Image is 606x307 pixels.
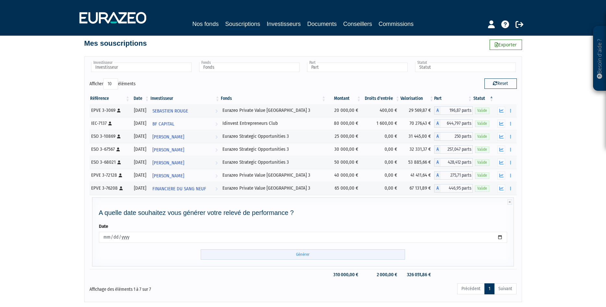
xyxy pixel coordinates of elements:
i: [Français] Personne physique [119,173,122,177]
td: 1 600,00 € [362,117,400,130]
div: EPVE 3-72128 [91,172,128,179]
i: Voir l'investisseur [215,170,218,182]
a: [PERSON_NAME] [150,156,220,169]
div: A - Eurazeo Strategic Opportunities 3 [434,145,472,154]
div: Eurazeo Strategic Opportunities 3 [222,133,324,140]
h4: A quelle date souhaitez vous générer votre relevé de performance ? [99,209,507,216]
a: BF CAPITAL [150,117,220,130]
i: [Français] Personne physique [119,186,123,190]
td: 53 885,66 € [400,156,434,169]
p: Besoin d'aide ? [596,30,603,88]
div: ESO 3-68021 [91,159,128,166]
div: [DATE] [133,185,148,192]
h4: Mes souscriptions [84,40,147,47]
span: A [434,158,441,167]
a: Investisseurs [267,19,301,29]
span: Valide [475,108,489,114]
a: SEBASTIEN ROUGE [150,104,220,117]
i: [Français] Personne physique [116,148,120,151]
th: Part: activer pour trier la colonne par ordre croissant [434,93,472,104]
label: Afficher éléments [89,78,136,89]
div: Eurazeo Private Value [GEOGRAPHIC_DATA] 3 [222,107,324,114]
i: Voir l'investisseur [215,131,218,143]
div: IEC-7137 [91,120,128,127]
th: Statut : activer pour trier la colonne par ordre d&eacute;croissant [473,93,494,104]
th: Investisseur: activer pour trier la colonne par ordre croissant [150,93,220,104]
div: [DATE] [133,133,148,140]
span: FINANCIERE DU SANG NEUF [152,183,206,195]
a: [PERSON_NAME] [150,169,220,182]
td: 41 411,64 € [400,169,434,182]
i: Voir l'investisseur [215,118,218,130]
div: [DATE] [133,107,148,114]
td: 67 131,89 € [400,182,434,195]
td: 0,00 € [362,169,400,182]
span: Valide [475,121,489,127]
a: Nos fonds [192,19,219,29]
select: Afficheréléments [103,78,118,89]
td: 0,00 € [362,182,400,195]
div: A - Eurazeo Private Value Europe 3 [434,106,472,115]
td: 32 331,37 € [400,143,434,156]
a: Souscriptions [225,19,260,30]
div: Idinvest Entrepreneurs Club [222,120,324,127]
td: 50 000,00 € [327,156,362,169]
i: Voir l'investisseur [215,157,218,169]
div: A - Eurazeo Strategic Opportunities 3 [434,132,472,141]
div: [DATE] [133,146,148,153]
span: A [434,184,441,193]
div: A - Eurazeo Strategic Opportunities 3 [434,158,472,167]
img: 1732889491-logotype_eurazeo_blanc_rvb.png [79,12,146,24]
span: 644,797 parts [441,119,472,128]
a: Commissions [379,19,414,29]
span: BF CAPITAL [152,118,174,130]
div: A - Eurazeo Private Value Europe 3 [434,171,472,180]
i: [Français] Personne physique [117,160,121,164]
a: FINANCIERE DU SANG NEUF [150,182,220,195]
th: Montant: activer pour trier la colonne par ordre croissant [327,93,362,104]
a: [PERSON_NAME] [150,143,220,156]
span: 250 parts [441,132,472,141]
td: 0,00 € [362,130,400,143]
span: 275,71 parts [441,171,472,180]
div: Eurazeo Strategic Opportunities 3 [222,159,324,166]
span: A [434,145,441,154]
th: Droits d'entrée: activer pour trier la colonne par ordre croissant [362,93,400,104]
span: [PERSON_NAME] [152,144,184,156]
td: 31 445,00 € [400,130,434,143]
td: 2 000,00 € [362,269,400,280]
i: [Français] Personne physique [117,109,121,112]
td: 40 000,00 € [327,169,362,182]
div: Eurazeo Private Value [GEOGRAPHIC_DATA] 3 [222,172,324,179]
span: A [434,106,441,115]
th: Valorisation: activer pour trier la colonne par ordre croissant [400,93,434,104]
span: SEBASTIEN ROUGE [152,105,188,117]
span: [PERSON_NAME] [152,157,184,169]
td: 30 000,00 € [327,143,362,156]
td: 0,00 € [362,143,400,156]
a: 1 [484,283,494,294]
td: 70 276,43 € [400,117,434,130]
div: EPVE 3-3069 [91,107,128,114]
input: Générer [201,249,405,260]
span: Valide [475,185,489,192]
div: [DATE] [133,120,148,127]
td: 310 000,00 € [327,269,362,280]
span: Valide [475,172,489,179]
div: [DATE] [133,159,148,166]
a: Conseillers [343,19,372,29]
span: A [434,119,441,128]
label: Date [99,223,108,230]
th: Fonds: activer pour trier la colonne par ordre croissant [220,93,327,104]
a: Exporter [490,40,522,50]
span: Valide [475,134,489,140]
span: A [434,132,441,141]
span: Valide [475,159,489,166]
span: 257,047 parts [441,145,472,154]
i: [Français] Personne physique [108,122,112,125]
th: Référence : activer pour trier la colonne par ordre croissant [89,93,131,104]
div: Eurazeo Strategic Opportunities 3 [222,146,324,153]
i: [Français] Personne physique [117,135,121,138]
span: 446,95 parts [441,184,472,193]
a: [PERSON_NAME] [150,130,220,143]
